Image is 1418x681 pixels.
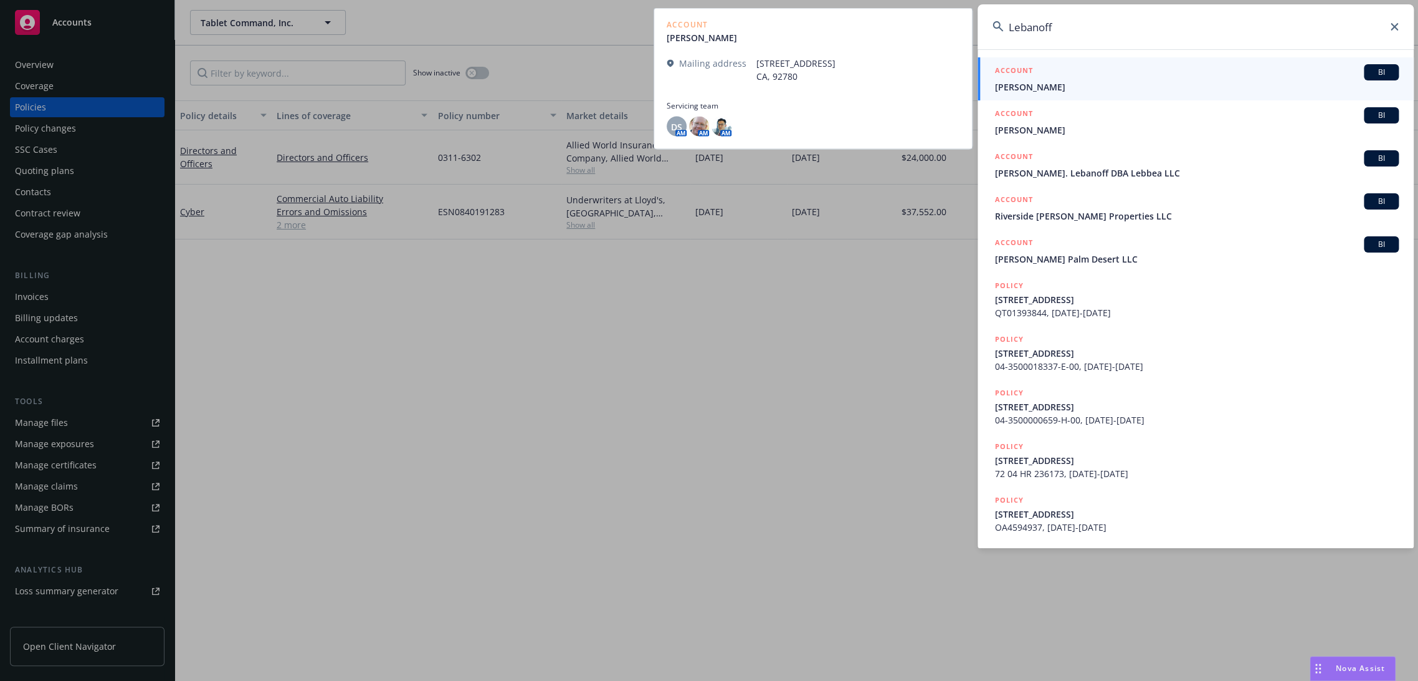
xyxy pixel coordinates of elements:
a: ACCOUNTBI[PERSON_NAME]. Lebanoff DBA Lebbea LLC [978,143,1414,186]
span: Nova Assist [1336,663,1385,674]
span: [STREET_ADDRESS] [995,400,1399,413]
span: BI [1369,110,1394,121]
span: [PERSON_NAME] Palm Desert LLC [995,253,1399,266]
a: ACCOUNTBI[PERSON_NAME] [978,100,1414,143]
span: [PERSON_NAME] [995,123,1399,137]
a: POLICY[STREET_ADDRESS]72 04 HR 236173, [DATE]-[DATE] [978,433,1414,487]
span: 72 04 HR 236173, [DATE]-[DATE] [995,467,1399,480]
a: POLICY[STREET_ADDRESS]OA4594937, [DATE]-[DATE] [978,487,1414,541]
span: QT01393844, [DATE]-[DATE] [995,306,1399,319]
h5: POLICY [995,494,1024,506]
a: ACCOUNTBI[PERSON_NAME] [978,57,1414,100]
span: [STREET_ADDRESS] [995,454,1399,467]
h5: POLICY [995,333,1024,345]
input: Search... [978,4,1414,49]
span: [STREET_ADDRESS] [995,347,1399,360]
span: BI [1369,196,1394,207]
button: Nova Assist [1310,656,1396,681]
h5: POLICY [995,387,1024,399]
span: [PERSON_NAME] [995,80,1399,94]
h5: ACCOUNT [995,193,1033,208]
h5: ACCOUNT [995,150,1033,165]
a: POLICY[STREET_ADDRESS]04-3500018337-E-00, [DATE]-[DATE] [978,326,1414,380]
h5: POLICY [995,279,1024,292]
h5: ACCOUNT [995,236,1033,251]
a: ACCOUNTBIRiverside [PERSON_NAME] Properties LLC [978,186,1414,229]
span: OA4594937, [DATE]-[DATE] [995,521,1399,534]
h5: ACCOUNT [995,107,1033,122]
span: 04-3500018337-E-00, [DATE]-[DATE] [995,360,1399,373]
h5: ACCOUNT [995,64,1033,79]
span: [PERSON_NAME]. Lebanoff DBA Lebbea LLC [995,167,1399,180]
h5: POLICY [995,440,1024,453]
a: POLICY[STREET_ADDRESS]QT01393844, [DATE]-[DATE] [978,273,1414,326]
div: Drag to move [1310,657,1326,680]
span: BI [1369,153,1394,164]
span: BI [1369,67,1394,78]
a: ACCOUNTBI[PERSON_NAME] Palm Desert LLC [978,229,1414,273]
span: 04-3500000659-H-00, [DATE]-[DATE] [995,413,1399,427]
a: POLICY[STREET_ADDRESS]04-3500000659-H-00, [DATE]-[DATE] [978,380,1414,433]
span: Riverside [PERSON_NAME] Properties LLC [995,210,1399,223]
span: [STREET_ADDRESS] [995,508,1399,521]
span: [STREET_ADDRESS] [995,293,1399,306]
span: BI [1369,239,1394,250]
